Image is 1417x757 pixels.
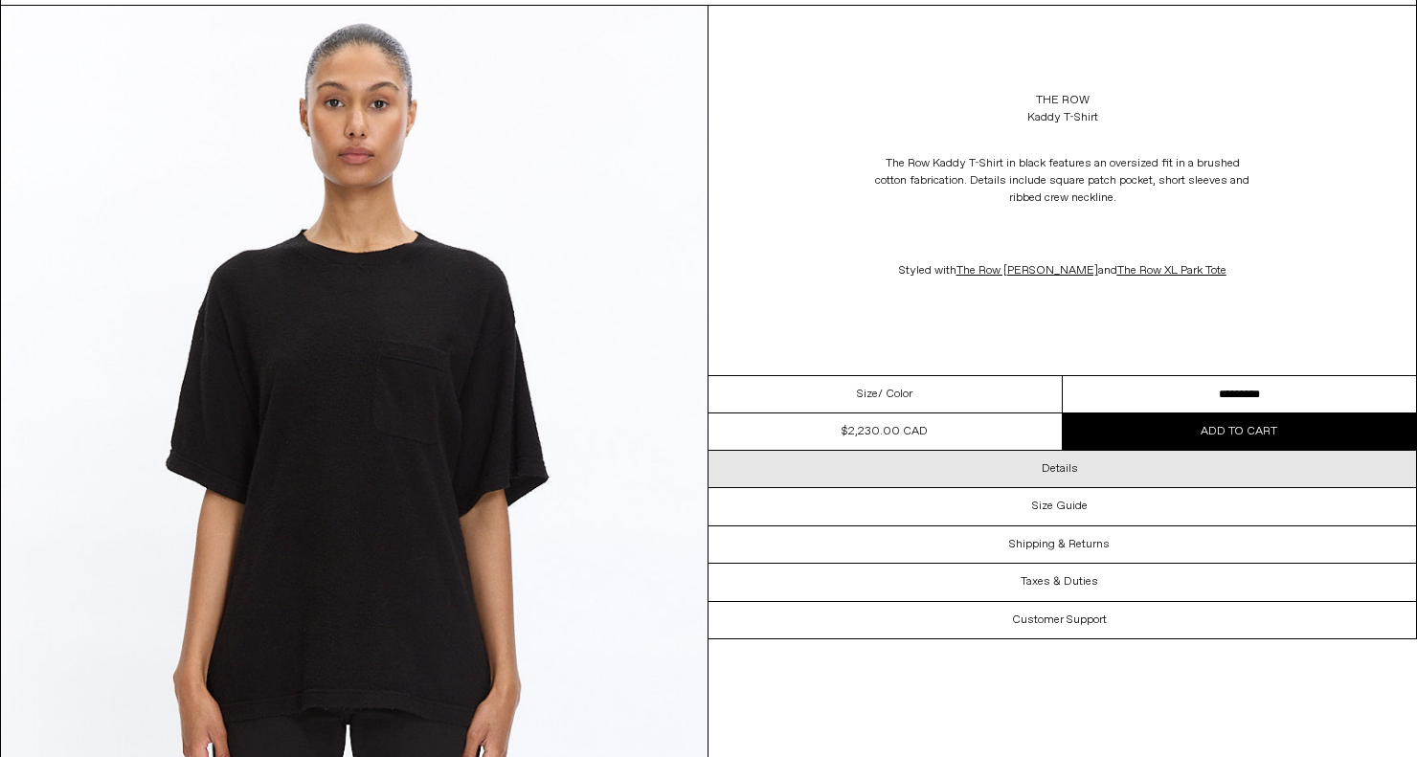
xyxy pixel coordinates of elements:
[1027,109,1098,126] div: Kaddy T-Shirt
[1012,613,1107,627] h3: Customer Support
[1009,538,1110,551] h3: Shipping & Returns
[1036,92,1090,109] a: The Row
[1032,500,1088,513] h3: Size Guide
[1063,413,1417,450] button: Add to cart
[1042,462,1078,476] h3: Details
[1117,263,1226,278] a: The Row XL Park Tote
[899,263,1226,278] span: Styled with and
[857,386,878,403] span: Size
[956,263,1098,278] a: The Row [PERSON_NAME]
[842,423,928,440] div: $2,230.00 CAD
[878,386,912,403] span: / Color
[1021,575,1098,589] h3: Taxes & Duties
[1201,424,1277,439] span: Add to cart
[871,145,1254,216] p: The Row Kaddy T-Shirt in black features an oversized fit in a brushed cotton fabrication. Details...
